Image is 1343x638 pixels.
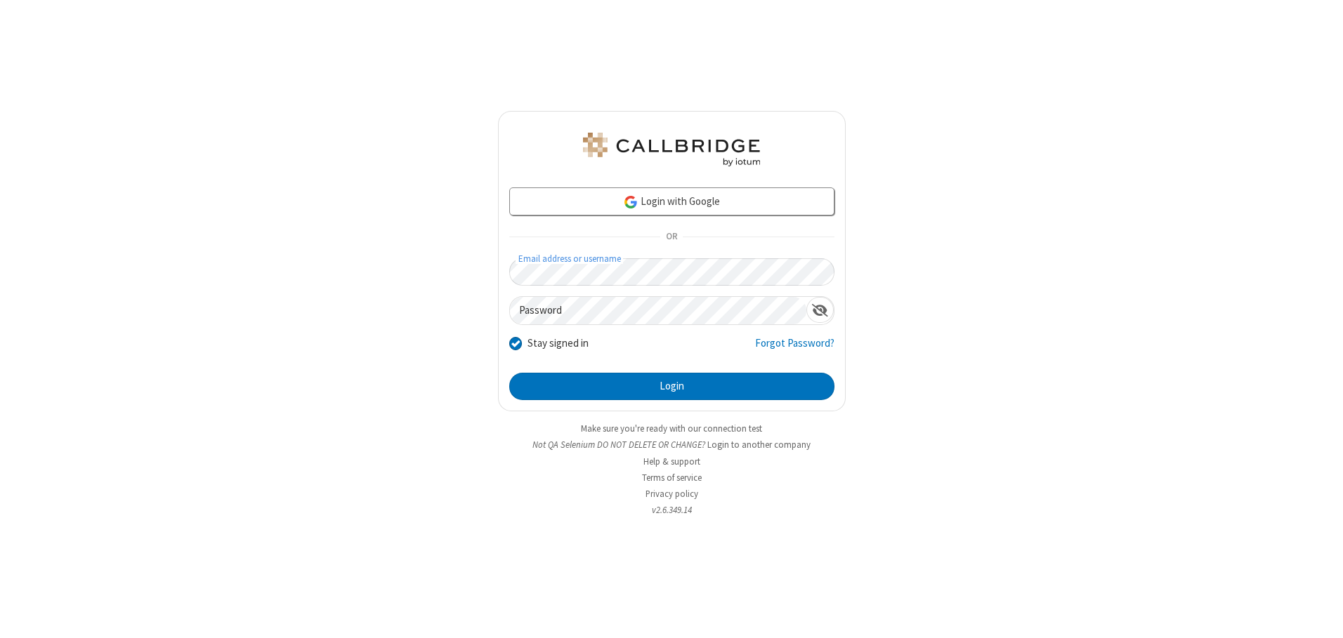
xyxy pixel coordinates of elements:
label: Stay signed in [528,335,589,352]
li: v2.6.349.14 [498,503,846,517]
div: Show password [806,297,834,323]
input: Password [510,297,806,324]
a: Privacy policy [646,488,698,500]
button: Login to another company [707,438,811,451]
span: OR [660,227,683,247]
a: Terms of service [642,472,702,484]
a: Login with Google [509,187,834,215]
button: Login [509,373,834,401]
img: google-icon.png [623,194,638,210]
a: Make sure you're ready with our connection test [581,423,762,434]
a: Help & support [643,456,700,467]
img: QA Selenium DO NOT DELETE OR CHANGE [580,133,763,166]
a: Forgot Password? [755,335,834,362]
li: Not QA Selenium DO NOT DELETE OR CHANGE? [498,438,846,451]
input: Email address or username [509,258,834,286]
